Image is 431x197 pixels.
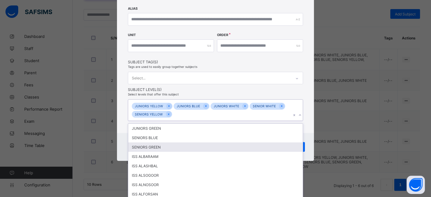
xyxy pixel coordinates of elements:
[128,7,138,11] label: Alias
[128,142,303,152] div: SENIORS GREEN
[132,72,145,84] div: Select...
[132,103,166,110] div: JUNIORS YELLOW
[128,171,303,180] div: ISS ALSOGOOR
[128,65,197,68] span: Tags are used to easily group together subjects
[407,176,425,194] button: Open asap
[128,133,303,142] div: SENIORS BLUE
[128,60,303,64] span: Subject Tag(s)
[128,180,303,189] div: ISS ALNOSOOR
[211,103,242,110] div: JUNIORS WHITE
[250,103,279,110] div: SENIOR WHITE
[128,161,303,171] div: ISS ALASHBAL
[128,87,303,92] span: Subject Level(s)
[128,33,136,37] label: Unit
[128,152,303,161] div: ISS ALBARAAM
[217,33,228,37] label: Order
[132,111,166,118] div: SENIORS YELLOW
[128,92,179,96] span: Select levels that offer this subject
[174,103,203,110] div: JUNIORS BLUE
[128,124,303,133] div: JUNIORS GREEN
